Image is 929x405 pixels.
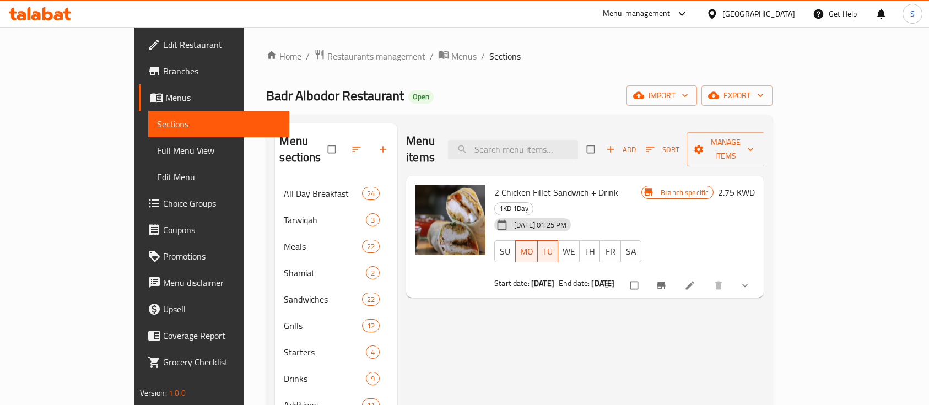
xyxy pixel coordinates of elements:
[494,202,533,215] div: 1KD 1Day
[163,38,281,51] span: Edit Restaurant
[284,345,366,359] span: Starters
[366,372,380,385] div: items
[408,90,434,104] div: Open
[284,372,366,385] span: Drinks
[542,244,554,260] span: TU
[739,280,750,291] svg: Show Choices
[371,137,397,161] button: Add section
[344,137,371,161] span: Sort sections
[314,49,425,63] a: Restaurants management
[625,244,637,260] span: SA
[695,136,756,163] span: Manage items
[327,50,425,63] span: Restaurants management
[148,111,290,137] a: Sections
[163,276,281,289] span: Menu disclaimer
[275,312,397,339] div: Grills12
[275,180,397,207] div: All Day Breakfast24
[284,293,361,306] span: Sandwiches
[139,349,290,375] a: Grocery Checklist
[687,132,765,166] button: Manage items
[284,266,366,279] div: Shamiat
[140,386,167,400] span: Version:
[438,49,477,63] a: Menus
[284,319,361,332] span: Grills
[275,207,397,233] div: Tarwiqah3
[510,220,571,230] span: [DATE] 01:25 PM
[139,31,290,58] a: Edit Restaurant
[451,50,477,63] span: Menus
[275,260,397,286] div: Shamiat2
[494,184,618,201] span: 2 Chicken Fillet Sandwich + Drink
[538,240,558,262] button: TU
[266,83,404,108] span: Badr Albodor Restaurant
[639,141,687,158] span: Sort items
[656,187,713,198] span: Branch specific
[163,329,281,342] span: Coverage Report
[363,188,379,199] span: 24
[163,303,281,316] span: Upsell
[275,339,397,365] div: Starters4
[620,240,641,262] button: SA
[563,244,575,260] span: WE
[362,187,380,200] div: items
[169,386,186,400] span: 1.0.0
[366,266,380,279] div: items
[362,240,380,253] div: items
[366,345,380,359] div: items
[706,273,733,298] button: delete
[284,213,366,226] span: Tarwiqah
[606,143,636,156] span: Add
[599,240,620,262] button: FR
[266,49,773,63] nav: breadcrumb
[139,84,290,111] a: Menus
[165,91,281,104] span: Menus
[362,293,380,306] div: items
[580,139,603,160] span: Select section
[624,275,647,296] span: Select to update
[363,294,379,305] span: 22
[489,50,521,63] span: Sections
[718,185,755,200] h6: 2.75 KWD
[558,240,580,262] button: WE
[430,50,434,63] li: /
[284,240,361,253] span: Meals
[584,244,596,260] span: TH
[284,187,361,200] span: All Day Breakfast
[275,286,397,312] div: Sandwiches22
[591,276,614,290] b: [DATE]
[643,141,682,158] button: Sort
[163,250,281,263] span: Promotions
[163,223,281,236] span: Coupons
[646,143,679,156] span: Sort
[495,202,533,215] span: 1KD 1Day
[363,321,379,331] span: 12
[163,197,281,210] span: Choice Groups
[275,365,397,392] div: Drinks9
[604,244,616,260] span: FR
[722,8,795,20] div: [GEOGRAPHIC_DATA]
[515,240,538,262] button: MO
[157,117,281,131] span: Sections
[139,190,290,217] a: Choice Groups
[626,85,697,106] button: import
[321,139,344,160] span: Select all sections
[148,164,290,190] a: Edit Menu
[635,89,688,102] span: import
[139,269,290,296] a: Menu disclaimer
[499,244,511,260] span: SU
[157,144,281,157] span: Full Menu View
[603,7,671,20] div: Menu-management
[406,133,435,166] h2: Menu items
[157,170,281,183] span: Edit Menu
[139,296,290,322] a: Upsell
[579,240,600,262] button: TH
[733,273,759,298] button: show more
[494,240,515,262] button: SU
[520,244,533,260] span: MO
[481,50,485,63] li: /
